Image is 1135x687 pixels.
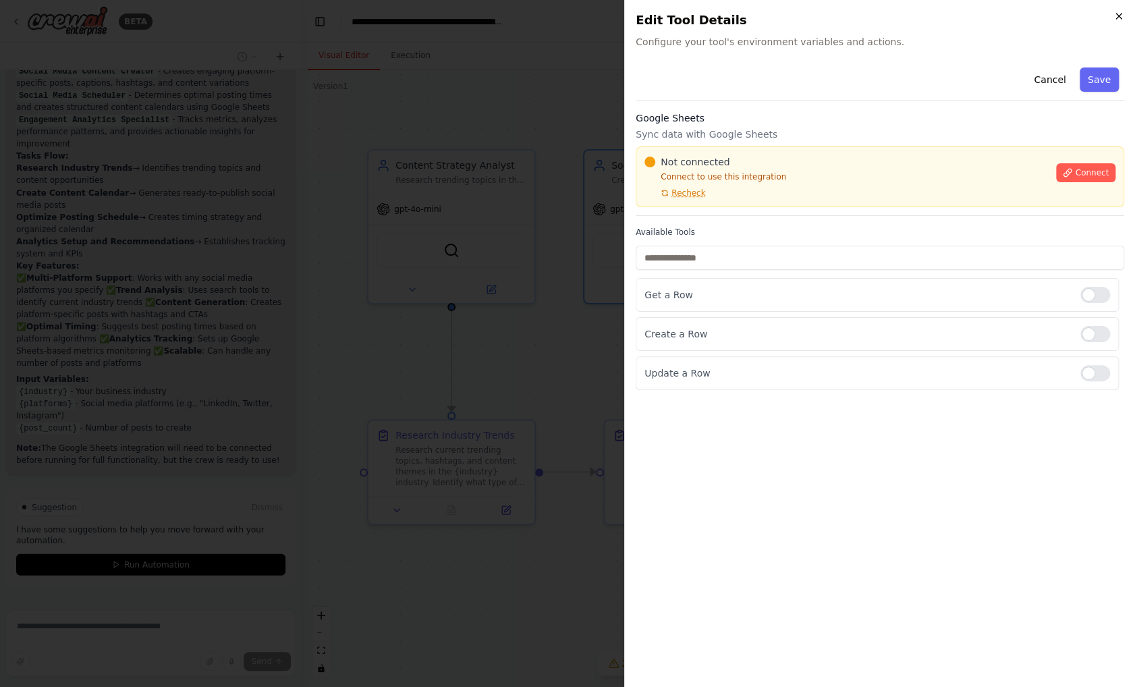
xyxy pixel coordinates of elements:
[644,366,1070,380] p: Update a Row
[671,188,705,198] span: Recheck
[1080,67,1119,92] button: Save
[644,188,705,198] button: Recheck
[644,171,1048,182] p: Connect to use this integration
[1026,67,1074,92] button: Cancel
[1075,167,1109,178] span: Connect
[636,35,1124,49] span: Configure your tool's environment variables and actions.
[636,111,1124,125] h3: Google Sheets
[636,128,1124,141] p: Sync data with Google Sheets
[636,227,1124,238] label: Available Tools
[636,11,1124,30] h2: Edit Tool Details
[1056,163,1115,182] button: Connect
[661,155,729,169] span: Not connected
[644,327,1070,341] p: Create a Row
[644,288,1070,302] p: Get a Row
